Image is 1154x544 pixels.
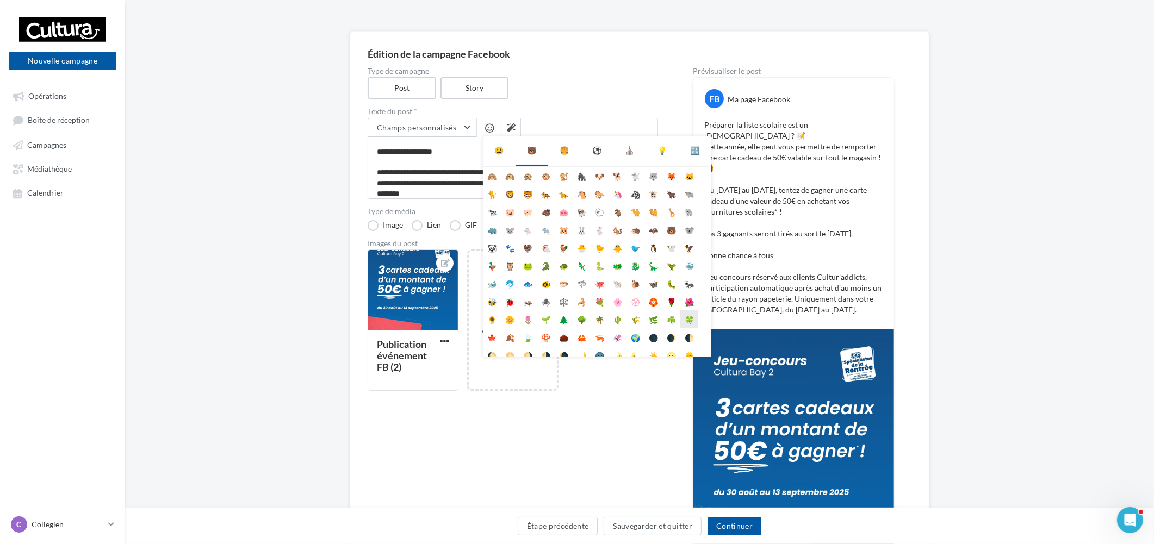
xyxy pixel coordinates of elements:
[368,240,658,247] div: Images du post
[573,257,591,274] li: 🦎
[704,120,883,315] p: Préparer la liste scolaire est un [DEMOGRAPHIC_DATA] ? 📝 Cette année, elle peut vous permettre de...
[609,310,626,328] li: 🌵
[573,274,591,292] li: 🦈
[680,292,698,310] li: 🌺
[680,310,698,328] li: 🍀
[591,328,609,346] li: 🦐
[368,108,658,115] label: Texte du post *
[501,257,519,274] li: 🦉
[609,221,626,239] li: 🐿️
[555,274,573,292] li: 🐡
[537,328,555,346] li: 🍄
[28,116,90,125] span: Boîte de réception
[626,167,644,185] li: 🐩
[9,514,116,535] a: C Collegien
[662,346,680,364] li: 🌝
[626,239,644,257] li: 🐦
[626,310,644,328] li: 🌾
[27,164,72,173] span: Médiathèque
[483,257,501,274] li: 🦆
[483,185,501,203] li: 🐈
[662,257,680,274] li: 🦖
[573,167,591,185] li: 🦍
[537,239,555,257] li: 🐔
[662,328,680,346] li: 🌒
[537,274,555,292] li: 🐠
[555,346,573,364] li: 🌘
[680,167,698,185] li: 🐱
[609,239,626,257] li: 🐥
[9,52,116,70] button: Nouvelle campagne
[662,167,680,185] li: 🦊
[483,310,501,328] li: 🌻
[691,145,700,156] div: 🔣
[7,135,119,154] a: Campagnes
[368,49,911,59] div: Édition de la campagne Facebook
[483,221,501,239] li: 🦏
[368,118,476,137] button: Champs personnalisés
[644,203,662,221] li: 🐫
[626,203,644,221] li: 🐪
[644,274,662,292] li: 🦋
[573,185,591,203] li: 🐴
[483,167,501,185] li: 🙈
[555,203,573,221] li: 🐽
[483,328,501,346] li: 🍁
[662,239,680,257] li: 🕊️
[591,185,609,203] li: 🐎
[680,221,698,239] li: 🐨
[644,346,662,364] li: ☀️
[483,239,501,257] li: 🐼
[626,292,644,310] li: 💮
[573,346,591,364] li: 🌙
[705,89,724,108] div: FB
[555,292,573,310] li: 🕸️
[528,145,537,156] div: 🐻
[483,274,501,292] li: 🐋
[609,257,626,274] li: 🐲
[519,221,537,239] li: 🐁
[501,274,519,292] li: 🐬
[440,77,509,99] label: Story
[483,292,501,310] li: 🐝
[519,274,537,292] li: 🐟
[591,257,609,274] li: 🐍
[609,185,626,203] li: 🦄
[555,167,573,185] li: 🐒
[680,185,698,203] li: 🐃
[644,221,662,239] li: 🦇
[537,167,555,185] li: 🐵
[626,185,644,203] li: 🦓
[32,519,104,530] p: Collegien
[519,346,537,364] li: 🌖
[662,274,680,292] li: 🐛
[450,220,477,231] label: GIF
[555,257,573,274] li: 🐢
[693,67,894,75] div: Prévisualiser le post
[591,346,609,364] li: 🌚
[519,292,537,310] li: 🦗
[17,519,22,530] span: C
[609,328,626,346] li: 🦑
[501,346,519,364] li: 🌕
[591,292,609,310] li: 💐
[555,185,573,203] li: 🐆
[483,346,501,364] li: 🌔
[644,328,662,346] li: 🌑
[680,274,698,292] li: 🐜
[27,189,64,198] span: Calendrier
[555,328,573,346] li: 🌰
[519,239,537,257] li: 🦃
[7,183,119,202] a: Calendrier
[519,257,537,274] li: 🐸
[27,140,66,149] span: Campagnes
[609,203,626,221] li: 🐐
[368,67,658,75] label: Type de campagne
[644,257,662,274] li: 🦕
[591,221,609,239] li: 🐇
[626,257,644,274] li: 🐉
[609,167,626,185] li: 🐕
[555,221,573,239] li: 🐹
[644,167,662,185] li: 🐺
[644,292,662,310] li: 🏵️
